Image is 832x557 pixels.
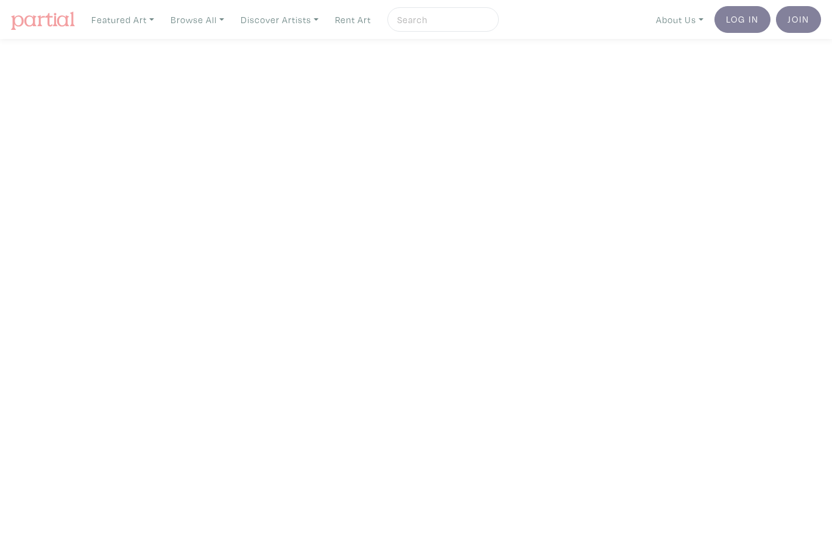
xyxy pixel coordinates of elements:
a: About Us [650,7,709,32]
a: Featured Art [86,7,160,32]
a: Join [776,6,821,33]
a: Rent Art [330,7,376,32]
a: Browse All [165,7,230,32]
input: Search [396,12,487,27]
a: Log In [714,6,770,33]
a: Discover Artists [235,7,324,32]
